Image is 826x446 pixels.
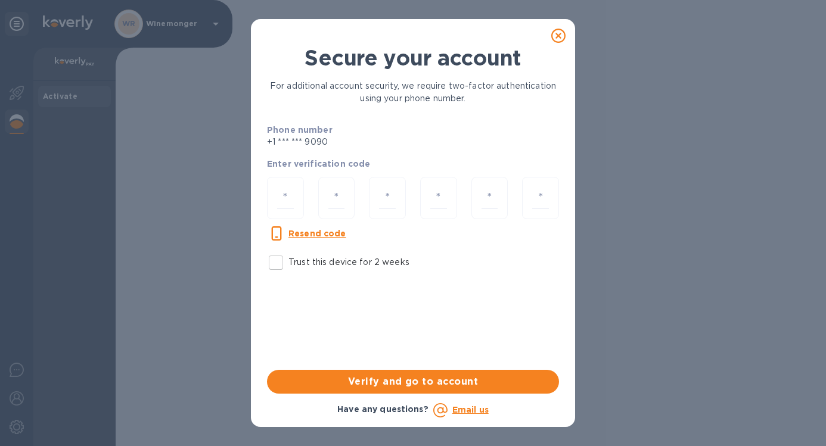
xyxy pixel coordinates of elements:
[288,229,346,238] u: Resend code
[267,80,559,105] p: For additional account security, we require two-factor authentication using your phone number.
[267,370,559,394] button: Verify and go to account
[288,256,409,269] p: Trust this device for 2 weeks
[277,375,549,389] span: Verify and go to account
[452,405,489,414] a: Email us
[267,125,333,135] b: Phone number
[267,158,559,170] p: Enter verification code
[337,404,428,414] b: Have any questions?
[267,45,559,70] h1: Secure your account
